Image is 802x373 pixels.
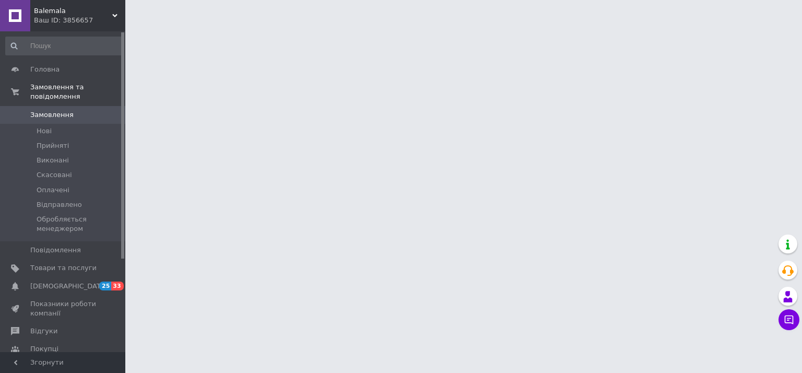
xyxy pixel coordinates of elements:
span: Показники роботи компанії [30,299,97,318]
span: Замовлення та повідомлення [30,83,125,101]
span: Нові [37,126,52,136]
span: [DEMOGRAPHIC_DATA] [30,282,108,291]
span: Виконані [37,156,69,165]
span: Оплачені [37,185,69,195]
span: Balemala [34,6,112,16]
span: Обробляється менеджером [37,215,122,234]
span: Відгуки [30,327,57,336]
span: Товари та послуги [30,263,97,273]
div: Ваш ID: 3856657 [34,16,125,25]
span: 33 [111,282,123,290]
span: Прийняті [37,141,69,150]
input: Пошук [5,37,123,55]
button: Чат з покупцем [779,309,799,330]
span: Відправлено [37,200,82,209]
span: Скасовані [37,170,72,180]
span: Замовлення [30,110,74,120]
span: Повідомлення [30,246,81,255]
span: 25 [99,282,111,290]
span: Покупці [30,344,58,354]
span: Головна [30,65,60,74]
